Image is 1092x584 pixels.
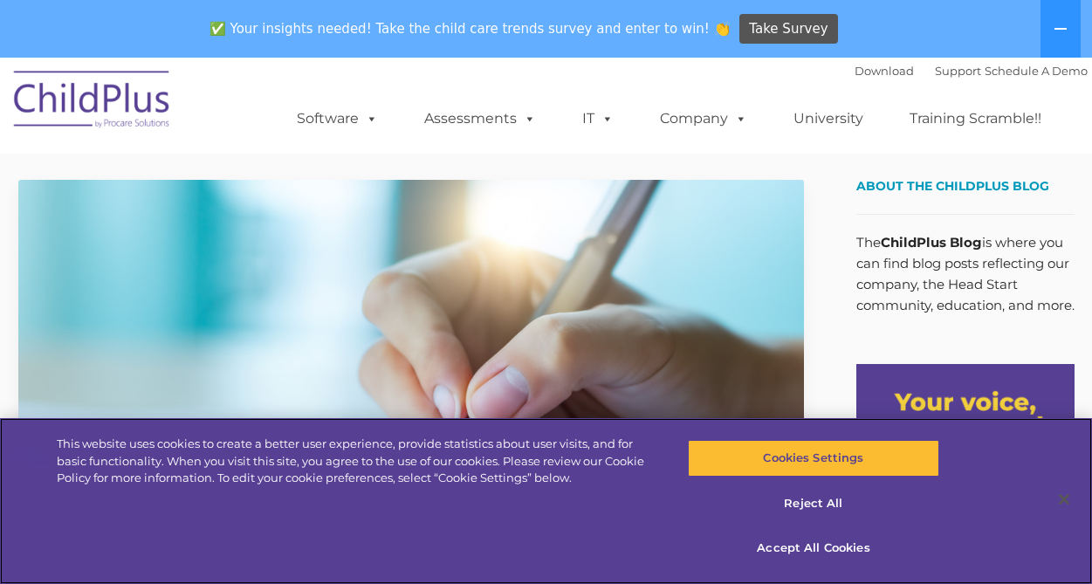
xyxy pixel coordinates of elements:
a: IT [565,101,631,136]
button: Accept All Cookies [688,530,939,567]
strong: ChildPlus Blog [881,234,982,251]
a: University [776,101,881,136]
a: Support [935,64,981,78]
img: ChildPlus by Procare Solutions [5,58,180,146]
span: Take Survey [749,14,828,45]
a: Assessments [407,101,553,136]
div: This website uses cookies to create a better user experience, provide statistics about user visit... [57,436,656,487]
a: Company [642,101,765,136]
a: Schedule A Demo [985,64,1088,78]
a: Take Survey [739,14,838,45]
button: Close [1045,480,1083,519]
font: | [855,64,1088,78]
span: About the ChildPlus Blog [856,178,1049,194]
a: Download [855,64,914,78]
button: Reject All [688,485,939,522]
button: Cookies Settings [688,440,939,477]
span: ✅ Your insights needed! Take the child care trends survey and enter to win! 👏 [203,11,737,45]
a: Training Scramble!! [892,101,1059,136]
p: The is where you can find blog posts reflecting our company, the Head Start community, education,... [856,232,1075,316]
a: Software [279,101,395,136]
